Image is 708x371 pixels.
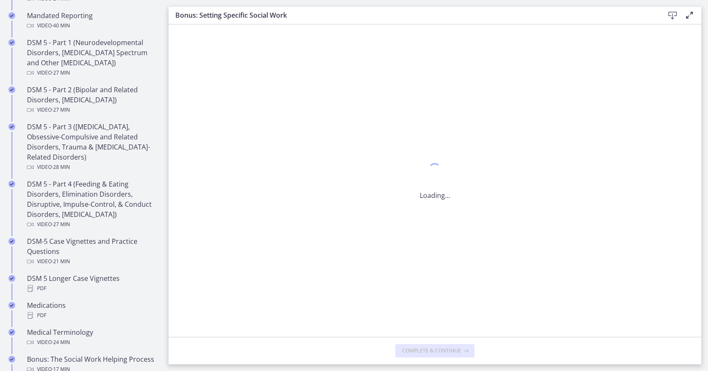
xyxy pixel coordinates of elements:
[27,300,158,320] div: Medications
[402,347,461,354] span: Complete & continue
[27,283,158,294] div: PDF
[8,123,15,130] i: Completed
[8,275,15,282] i: Completed
[27,219,158,230] div: Video
[52,105,70,115] span: · 27 min
[52,162,70,172] span: · 28 min
[27,162,158,172] div: Video
[8,238,15,245] i: Completed
[8,302,15,309] i: Completed
[8,39,15,46] i: Completed
[27,236,158,267] div: DSM-5 Case Vignettes and Practice Questions
[27,337,158,347] div: Video
[8,12,15,19] i: Completed
[52,219,70,230] span: · 27 min
[175,10,651,20] h3: Bonus: Setting Specific Social Work
[27,85,158,115] div: DSM 5 - Part 2 (Bipolar and Related Disorders, [MEDICAL_DATA])
[420,161,450,180] div: 1
[8,356,15,363] i: Completed
[52,68,70,78] span: · 27 min
[27,122,158,172] div: DSM 5 - Part 3 ([MEDICAL_DATA], Obsessive-Compulsive and Related Disorders, Trauma & [MEDICAL_DAT...
[27,256,158,267] div: Video
[27,21,158,31] div: Video
[27,37,158,78] div: DSM 5 - Part 1 (Neurodevelopmental Disorders, [MEDICAL_DATA] Spectrum and Other [MEDICAL_DATA])
[395,344,475,358] button: Complete & continue
[8,86,15,93] i: Completed
[52,337,70,347] span: · 24 min
[52,21,70,31] span: · 40 min
[27,68,158,78] div: Video
[52,256,70,267] span: · 21 min
[27,273,158,294] div: DSM 5 Longer Case Vignettes
[27,327,158,347] div: Medical Terminology
[420,190,450,200] p: Loading...
[27,11,158,31] div: Mandated Reporting
[8,329,15,336] i: Completed
[8,181,15,187] i: Completed
[27,310,158,320] div: PDF
[27,179,158,230] div: DSM 5 - Part 4 (Feeding & Eating Disorders, Elimination Disorders, Disruptive, Impulse-Control, &...
[27,105,158,115] div: Video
